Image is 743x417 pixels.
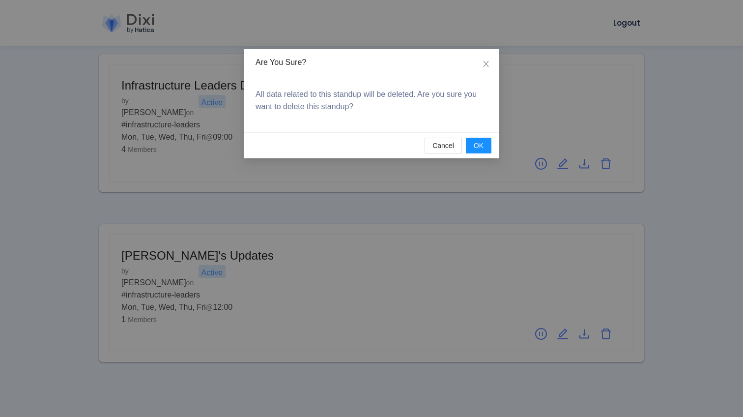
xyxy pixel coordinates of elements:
button: Cancel [425,138,462,153]
button: Close [473,49,499,76]
div: Are You Sure? [256,57,487,68]
button: OK [466,138,491,153]
span: OK [474,140,484,151]
p: All data related to this standup will be deleted. Are you sure you want to delete this standup? [256,88,487,113]
span: close [482,60,490,68]
span: Cancel [432,140,454,151]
